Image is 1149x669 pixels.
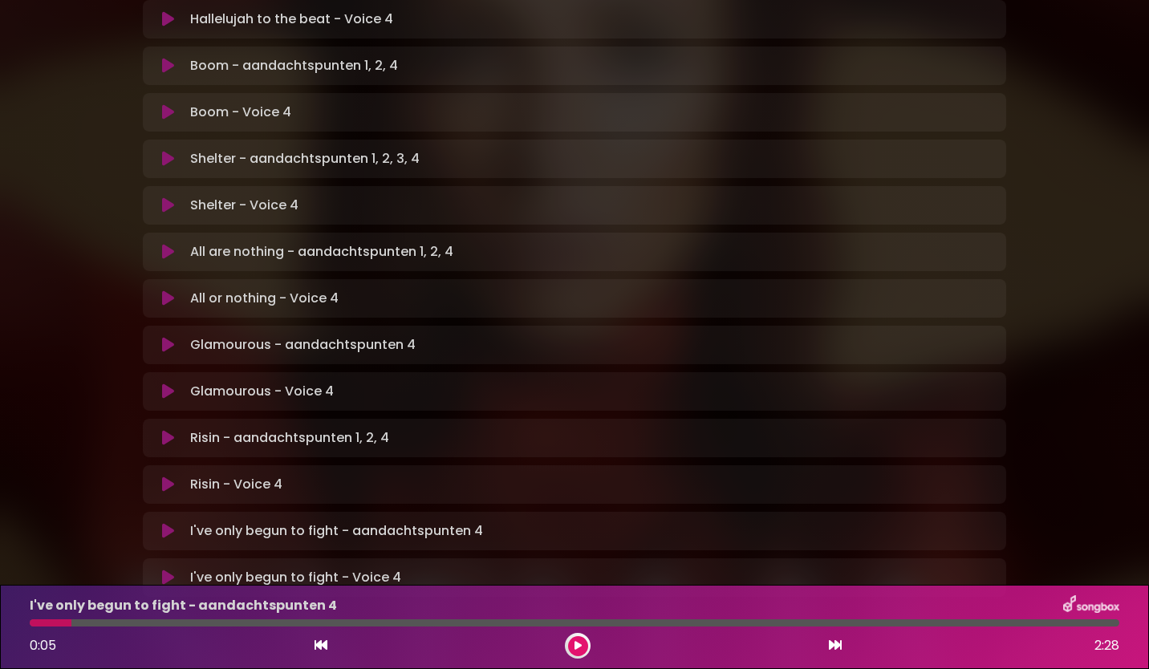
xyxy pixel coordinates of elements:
p: I've only begun to fight - aandachtspunten 4 [30,596,337,615]
span: 0:05 [30,636,56,655]
p: Hallelujah to the beat - Voice 4 [190,10,393,29]
p: Boom - aandachtspunten 1, 2, 4 [190,56,398,75]
img: songbox-logo-white.png [1063,595,1119,616]
p: Glamourous - Voice 4 [190,382,334,401]
p: Shelter - Voice 4 [190,196,298,215]
p: Glamourous - aandachtspunten 4 [190,335,416,355]
span: 2:28 [1094,636,1119,655]
p: All or nothing - Voice 4 [190,289,339,308]
p: I've only begun to fight - aandachtspunten 4 [190,521,483,541]
p: Shelter - aandachtspunten 1, 2, 3, 4 [190,149,420,168]
p: Boom - Voice 4 [190,103,291,122]
p: Risin - Voice 4 [190,475,282,494]
p: I've only begun to fight - Voice 4 [190,568,401,587]
p: Risin - aandachtspunten 1, 2, 4 [190,428,389,448]
p: All are nothing - aandachtspunten 1, 2, 4 [190,242,453,262]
